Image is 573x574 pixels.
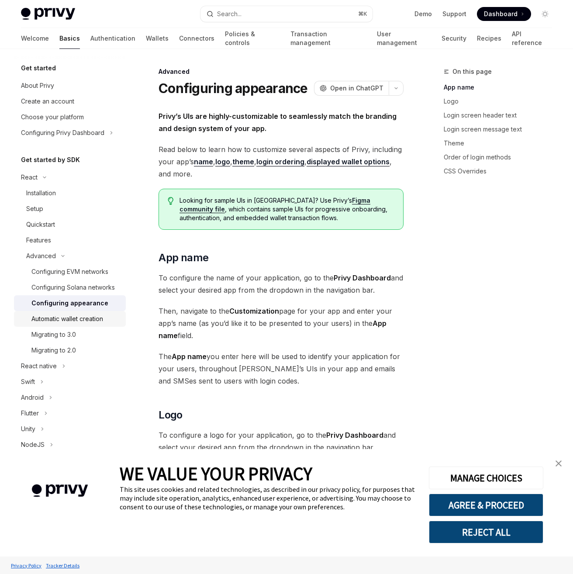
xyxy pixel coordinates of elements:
[14,232,126,248] a: Features
[358,10,367,17] span: ⌘ K
[14,280,126,295] a: Configuring Solana networks
[442,28,466,49] a: Security
[314,81,389,96] button: Open in ChatGPT
[9,558,44,573] a: Privacy Policy
[14,78,126,93] a: About Privy
[179,28,214,49] a: Connectors
[429,467,543,489] button: MANAGE CHOICES
[31,329,76,340] div: Migrating to 3.0
[120,462,312,485] span: WE VALUE YOUR PRIVACY
[14,264,126,280] a: Configuring EVM networks
[159,67,404,76] div: Advanced
[229,307,279,315] strong: Customization
[159,429,404,453] span: To configure a logo for your application, go to the and select your desired app from the dropdown...
[194,157,213,166] a: name
[31,298,108,308] div: Configuring appearance
[21,392,44,403] div: Android
[538,7,552,21] button: Toggle dark mode
[146,28,169,49] a: Wallets
[159,305,404,342] span: Then, navigate to the page for your app and enter your app’s name (as you’d like it to be present...
[14,217,126,232] a: Quickstart
[26,235,51,246] div: Features
[26,251,56,261] div: Advanced
[14,295,126,311] a: Configuring appearance
[21,172,38,183] div: React
[21,128,104,138] div: Configuring Privy Dashboard
[326,431,383,439] strong: Privy Dashboard
[21,8,75,20] img: light logo
[414,10,432,18] a: Demo
[90,28,135,49] a: Authentication
[290,28,366,49] a: Transaction management
[159,408,183,422] span: Logo
[215,157,230,166] a: logo
[21,439,45,450] div: NodeJS
[159,350,404,387] span: The you enter here will be used to identify your application for your users, throughout [PERSON_N...
[159,112,397,133] strong: Privy’s UIs are highly-customizable to seamlessly match the branding and design system of your app.
[330,84,383,93] span: Open in ChatGPT
[31,282,115,293] div: Configuring Solana networks
[477,28,501,49] a: Recipes
[225,28,280,49] a: Policies & controls
[159,272,404,296] span: To configure the name of your application, go to the and select your desired app from the dropdow...
[21,408,39,418] div: Flutter
[159,80,308,96] h1: Configuring appearance
[21,63,56,73] h5: Get started
[429,521,543,543] button: REJECT ALL
[21,377,35,387] div: Swift
[14,109,126,125] a: Choose your platform
[550,455,567,472] a: close banner
[26,219,55,230] div: Quickstart
[14,311,126,327] a: Automatic wallet creation
[484,10,518,18] span: Dashboard
[232,157,254,166] a: theme
[14,185,126,201] a: Installation
[120,485,416,511] div: This site uses cookies and related technologies, as described in our privacy policy, for purposes...
[512,28,552,49] a: API reference
[31,314,103,324] div: Automatic wallet creation
[307,157,390,166] a: displayed wallet options
[14,201,126,217] a: Setup
[31,266,108,277] div: Configuring EVM networks
[21,112,84,122] div: Choose your platform
[21,155,80,165] h5: Get started by SDK
[377,28,431,49] a: User management
[444,108,559,122] a: Login screen header text
[442,10,466,18] a: Support
[172,352,207,361] strong: App name
[556,460,562,467] img: close banner
[477,7,531,21] a: Dashboard
[452,66,492,77] span: On this page
[200,6,373,22] button: Search...⌘K
[14,342,126,358] a: Migrating to 2.0
[444,80,559,94] a: App name
[21,424,35,434] div: Unity
[444,136,559,150] a: Theme
[21,361,57,371] div: React native
[179,196,394,222] span: Looking for sample UIs in [GEOGRAPHIC_DATA]? Use Privy’s , which contains sample UIs for progress...
[168,197,174,205] svg: Tip
[31,345,76,356] div: Migrating to 2.0
[59,28,80,49] a: Basics
[14,327,126,342] a: Migrating to 3.0
[159,143,404,180] span: Read below to learn how to customize several aspects of Privy, including your app’s , , , , , and...
[21,96,74,107] div: Create an account
[21,80,54,91] div: About Privy
[334,273,391,282] strong: Privy Dashboard
[44,558,82,573] a: Tracker Details
[217,9,242,19] div: Search...
[13,472,107,510] img: company logo
[256,157,304,166] a: login ordering
[444,164,559,178] a: CSS Overrides
[26,188,56,198] div: Installation
[429,494,543,516] button: AGREE & PROCEED
[444,122,559,136] a: Login screen message text
[21,28,49,49] a: Welcome
[14,93,126,109] a: Create an account
[26,204,43,214] div: Setup
[159,251,208,265] span: App name
[444,150,559,164] a: Order of login methods
[444,94,559,108] a: Logo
